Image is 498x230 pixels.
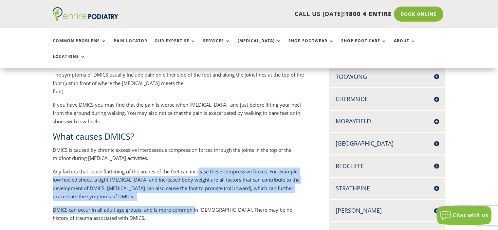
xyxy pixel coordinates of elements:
h4: Redcliffe [335,162,439,170]
a: Book Online [394,7,443,22]
h4: Toowong [335,73,439,81]
p: CALL US [DATE]! [143,10,392,18]
a: Shop Foot Care [341,39,387,53]
p: If you have DMICS you may find that the pain is worse when [MEDICAL_DATA], and just before liftin... [53,101,307,131]
span: Chat with us [453,212,488,219]
a: About [394,39,416,53]
p: DMICS is caused by chronic excessive interosseous compression forces through the joints in the to... [53,146,307,168]
a: [MEDICAL_DATA] [238,39,281,53]
h4: Chermside [335,95,439,103]
button: Chat with us [436,205,491,225]
a: Services [203,39,231,53]
span: 1800 4 ENTIRE [345,10,392,18]
p: Any factors that cause flattening of the arches of the feet can increase these compressive forces... [53,168,307,206]
h4: [GEOGRAPHIC_DATA] [335,139,439,148]
a: Shop Footwear [288,39,334,53]
img: logo (1) [53,7,118,21]
p: The symptoms of DMICS usually include pain on either side of the foot and along the joint lines a... [53,71,307,101]
a: Common Problems [53,39,106,53]
h4: [PERSON_NAME] [335,206,439,215]
a: Entire Podiatry [53,16,118,22]
p: DMICS can occur in all adult age groups, and is more common in [DEMOGRAPHIC_DATA]. There may be n... [53,206,307,227]
span: What causes DMICS? [53,131,134,142]
a: Pain Locator [114,39,147,53]
a: Our Expertise [155,39,196,53]
h4: Strathpine [335,184,439,192]
a: Locations [53,54,85,68]
h4: Morayfield [335,117,439,125]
